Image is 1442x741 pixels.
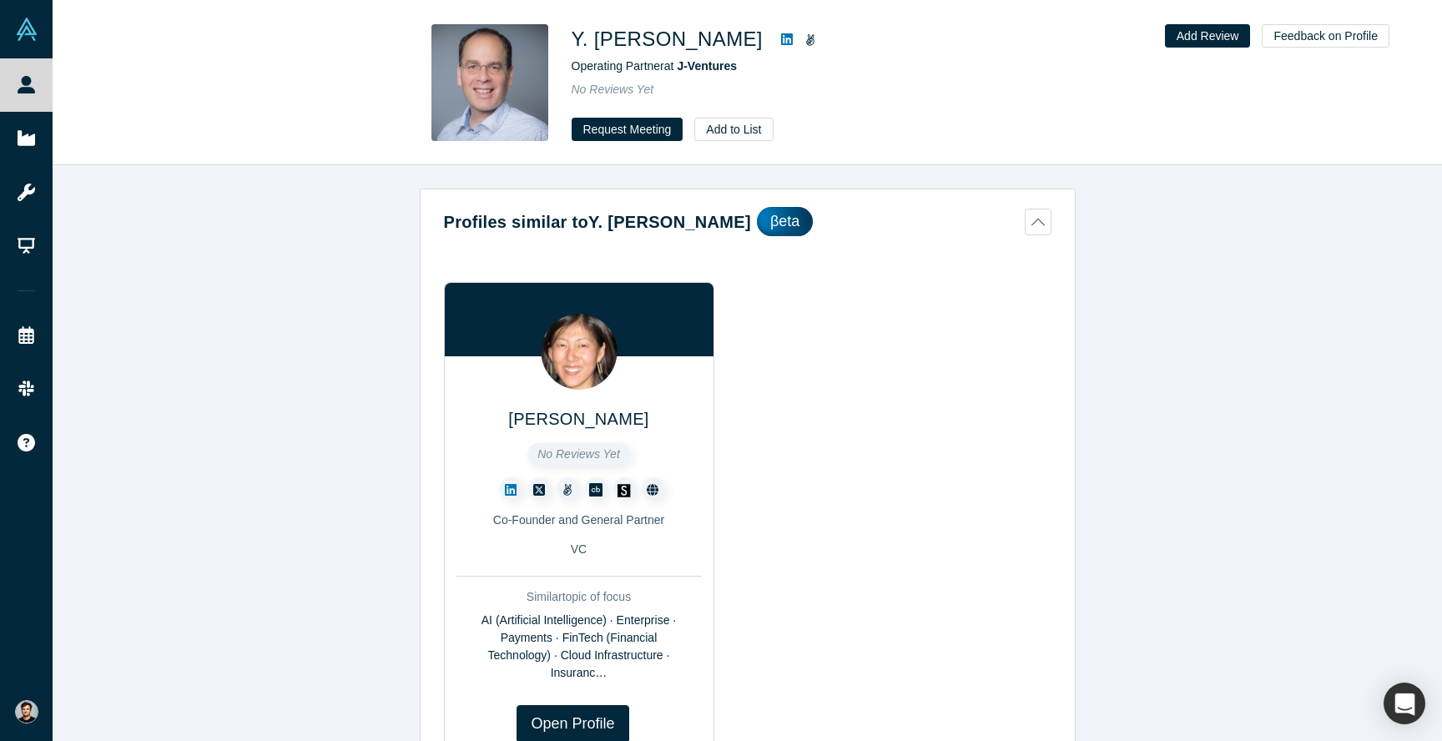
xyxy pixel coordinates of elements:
[508,410,648,428] a: [PERSON_NAME]
[537,447,620,461] span: No Reviews Yet
[572,118,683,141] button: Request Meeting
[572,24,763,54] h1: Y. [PERSON_NAME]
[1165,24,1251,48] button: Add Review
[677,59,737,73] a: J-Ventures
[456,588,702,606] div: Similar topic of focus
[694,118,773,141] button: Add to List
[1262,24,1389,48] button: Feedback on Profile
[757,207,813,236] div: βeta
[572,59,737,73] span: Operating Partner at
[493,513,664,527] span: Co-Founder and General Partner
[15,18,38,41] img: Alchemist Vault Logo
[15,700,38,723] img: Maksym Tereshchenko's Account
[456,541,702,558] div: VC
[444,209,751,234] h2: Profiles similar to Y. [PERSON_NAME]
[431,24,548,141] img: Y. Dan Rubinstein's Profile Image
[444,207,1051,236] button: Profiles similar toY. [PERSON_NAME]βeta
[572,83,654,96] span: No Reviews Yet
[456,612,702,682] div: AI (Artificial Intelligence) · Enterprise · Payments · FinTech (Financial Technology) · Cloud Inf...
[541,314,617,390] img: Enmi Kendall's Profile Image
